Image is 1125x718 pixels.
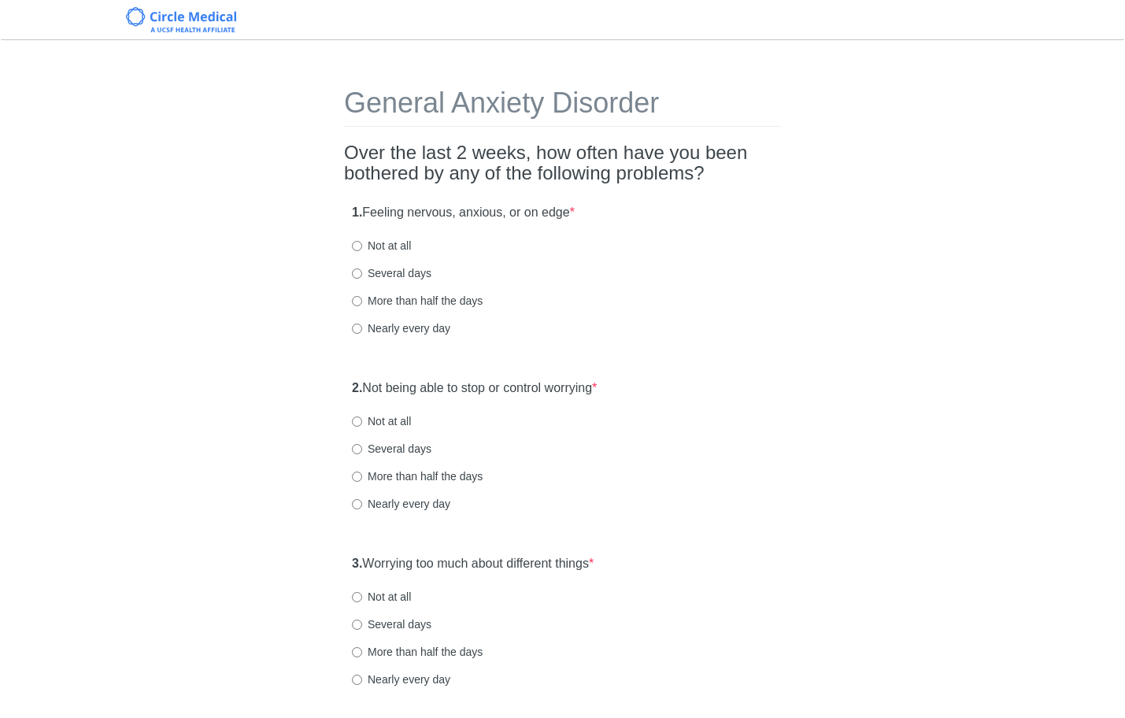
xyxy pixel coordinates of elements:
[352,238,411,254] label: Not at all
[352,589,411,605] label: Not at all
[352,268,362,279] input: Several days
[344,87,781,127] h1: General Anxiety Disorder
[352,416,362,427] input: Not at all
[352,413,411,429] label: Not at all
[352,592,362,602] input: Not at all
[352,204,575,222] label: Feeling nervous, anxious, or on edge
[352,379,597,398] label: Not being able to stop or control worrying
[352,616,431,632] label: Several days
[352,555,594,573] label: Worrying too much about different things
[126,7,237,32] img: Circle Medical Logo
[352,496,450,512] label: Nearly every day
[352,675,362,685] input: Nearly every day
[352,647,362,657] input: More than half the days
[352,241,362,251] input: Not at all
[352,320,450,336] label: Nearly every day
[352,444,362,454] input: Several days
[352,381,362,394] strong: 2.
[352,499,362,509] input: Nearly every day
[352,620,362,630] input: Several days
[352,441,431,457] label: Several days
[352,472,362,482] input: More than half the days
[352,557,362,570] strong: 3.
[344,142,781,184] h2: Over the last 2 weeks, how often have you been bothered by any of the following problems?
[352,205,362,219] strong: 1.
[352,672,450,687] label: Nearly every day
[352,296,362,306] input: More than half the days
[352,468,483,484] label: More than half the days
[352,644,483,660] label: More than half the days
[352,324,362,334] input: Nearly every day
[352,265,431,281] label: Several days
[352,293,483,309] label: More than half the days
